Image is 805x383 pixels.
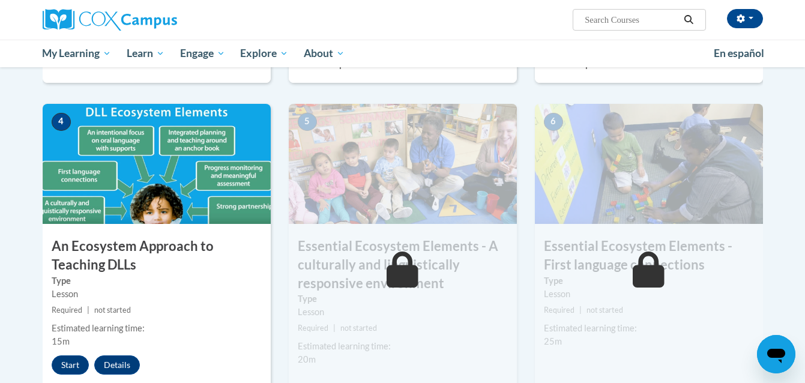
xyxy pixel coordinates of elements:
[535,237,763,274] h3: Essential Ecosystem Elements - First language connections
[289,104,517,224] img: Course Image
[35,40,119,67] a: My Learning
[87,306,89,315] span: |
[535,104,763,224] img: Course Image
[296,40,352,67] a: About
[94,355,140,375] button: Details
[298,354,316,364] span: 20m
[586,306,623,315] span: not started
[232,40,296,67] a: Explore
[43,237,271,274] h3: An Ecosystem Approach to Teaching DLLs
[757,335,795,373] iframe: Button to launch messaging window
[544,336,562,346] span: 25m
[43,9,271,31] a: Cox Campus
[680,13,698,27] button: Search
[298,340,508,353] div: Estimated learning time:
[583,13,680,27] input: Search Courses
[727,9,763,28] button: Account Settings
[333,324,336,333] span: |
[544,306,574,315] span: Required
[180,46,225,61] span: Engage
[304,46,345,61] span: About
[240,46,288,61] span: Explore
[544,288,754,301] div: Lesson
[94,306,131,315] span: not started
[298,324,328,333] span: Required
[340,324,377,333] span: not started
[52,306,82,315] span: Required
[579,306,582,315] span: |
[119,40,172,67] a: Learn
[298,113,317,131] span: 5
[52,113,71,131] span: 4
[52,274,262,288] label: Type
[298,306,508,319] div: Lesson
[706,41,772,66] a: En español
[42,46,111,61] span: My Learning
[298,292,508,306] label: Type
[52,288,262,301] div: Lesson
[544,322,754,335] div: Estimated learning time:
[544,113,563,131] span: 6
[544,274,754,288] label: Type
[52,336,70,346] span: 15m
[172,40,233,67] a: Engage
[127,46,164,61] span: Learn
[52,355,89,375] button: Start
[714,47,764,59] span: En español
[43,104,271,224] img: Course Image
[52,322,262,335] div: Estimated learning time:
[289,237,517,292] h3: Essential Ecosystem Elements - A culturally and linguistically responsive environment
[43,9,177,31] img: Cox Campus
[25,40,781,67] div: Main menu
